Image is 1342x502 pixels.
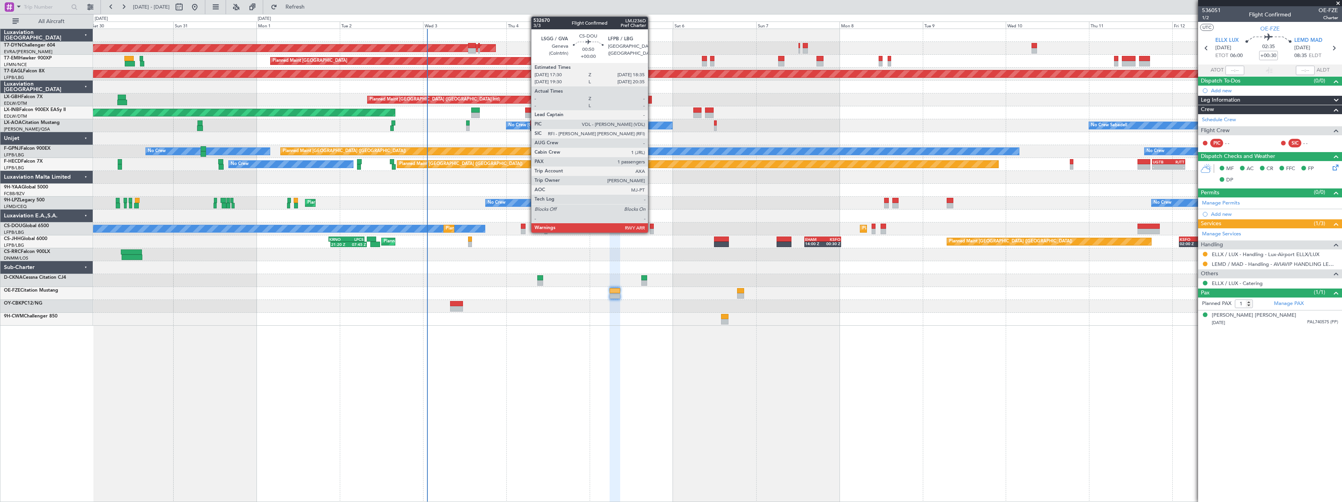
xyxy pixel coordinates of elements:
[1197,241,1213,246] div: 12:00 Z
[1201,219,1221,228] span: Services
[1303,140,1321,147] div: - -
[1201,289,1209,298] span: Pax
[399,158,522,170] div: Planned Maint [GEOGRAPHIC_DATA] ([GEOGRAPHIC_DATA])
[4,198,45,203] a: 9H-LPZLegacy 500
[4,49,52,55] a: EVRA/[PERSON_NAME]
[1201,152,1275,161] span: Dispatch Checks and Weather
[1215,37,1239,45] span: ELLX LUX
[1225,66,1244,75] input: --:--
[1169,165,1184,169] div: -
[24,1,69,13] input: Trip Number
[756,22,840,29] div: Sun 7
[508,120,596,131] div: No Crew [GEOGRAPHIC_DATA] (Dublin Intl)
[1309,52,1321,60] span: ELDT
[4,120,60,125] a: LX-AOACitation Mustang
[1215,44,1231,52] span: [DATE]
[231,158,249,170] div: No Crew
[20,19,83,24] span: All Aircraft
[1307,319,1338,326] span: PAL740575 (PP)
[1212,251,1319,258] a: ELLX / LUX - Handling - Lux-Airport ELLX/LUX
[148,145,166,157] div: No Crew
[4,113,27,119] a: EDLW/DTM
[4,224,22,228] span: CS-DOU
[1226,176,1233,184] span: DP
[4,198,20,203] span: 9H-LPZ
[4,146,50,151] a: F-GPNJFalcon 900EX
[1201,105,1214,114] span: Crew
[1200,24,1214,31] button: UTC
[4,165,24,171] a: LFPB/LBG
[4,237,47,241] a: CS-JHHGlobal 6000
[4,152,24,158] a: LFPB/LBG
[4,314,57,319] a: 9H-CWMChallenger 850
[1201,96,1240,105] span: Leg Information
[1212,312,1296,319] div: [PERSON_NAME] [PERSON_NAME]
[673,22,756,29] div: Sat 6
[1006,22,1089,29] div: Wed 10
[840,22,923,29] div: Mon 8
[4,301,22,306] span: OY-CBK
[923,22,1006,29] div: Tue 9
[173,22,257,29] div: Sun 31
[1286,165,1295,173] span: FFC
[1201,77,1240,86] span: Dispatch To-Dos
[340,22,423,29] div: Tue 2
[4,120,22,125] span: LX-AOA
[384,236,507,247] div: Planned Maint [GEOGRAPHIC_DATA] ([GEOGRAPHIC_DATA])
[1211,66,1224,74] span: ATOT
[4,242,24,248] a: LFPB/LBG
[1317,66,1329,74] span: ALDT
[4,126,50,132] a: [PERSON_NAME]/QSA
[4,56,52,61] a: T7-EMIHawker 900XP
[4,191,25,197] a: FCBB/BZV
[307,197,395,209] div: Planned Maint Nice ([GEOGRAPHIC_DATA])
[4,43,55,48] a: T7-DYNChallenger 604
[4,249,21,254] span: CS-RRC
[4,301,42,306] a: OY-CBKPC12/NG
[1211,211,1338,217] div: Add new
[1288,139,1301,147] div: SIC
[1201,269,1218,278] span: Others
[1201,240,1223,249] span: Handling
[1202,300,1231,308] label: Planned PAX
[4,249,50,254] a: CS-RRCFalcon 900LX
[9,15,85,28] button: All Aircraft
[4,75,24,81] a: LFPB/LBG
[1247,165,1254,173] span: AC
[257,22,340,29] div: Mon 1
[267,1,314,13] button: Refresh
[4,95,43,99] a: LX-GBHFalcon 7X
[1294,37,1322,45] span: LEMD MAD
[1201,126,1230,135] span: Flight Crew
[4,288,20,293] span: OE-FZE
[258,16,271,22] div: [DATE]
[1212,261,1338,267] a: LEMD / MAD - Handling - AVIAVIP HANDLING LEMD /MAD
[1146,145,1164,157] div: No Crew
[446,223,569,235] div: Planned Maint [GEOGRAPHIC_DATA] ([GEOGRAPHIC_DATA])
[1314,288,1325,296] span: (1/1)
[4,314,24,319] span: 9H-CWM
[283,145,406,157] div: Planned Maint [GEOGRAPHIC_DATA] ([GEOGRAPHIC_DATA])
[4,146,21,151] span: F-GPNJ
[370,94,500,106] div: Planned Maint [GEOGRAPHIC_DATA] ([GEOGRAPHIC_DATA] Intl)
[279,4,312,10] span: Refresh
[133,4,170,11] span: [DATE] - [DATE]
[1153,165,1168,169] div: -
[1215,52,1228,60] span: ETOT
[949,236,1072,247] div: Planned Maint [GEOGRAPHIC_DATA] ([GEOGRAPHIC_DATA])
[1202,116,1236,124] a: Schedule Crew
[4,159,43,164] a: F-HECDFalcon 7X
[862,223,985,235] div: Planned Maint [GEOGRAPHIC_DATA] ([GEOGRAPHIC_DATA])
[4,255,28,261] a: DNMM/LOS
[4,95,21,99] span: LX-GBH
[1226,165,1234,173] span: MF
[4,108,19,112] span: LX-INB
[1202,6,1221,14] span: 536051
[4,43,22,48] span: T7-DYN
[1153,160,1168,164] div: UGTB
[1319,6,1338,14] span: OE-FZE
[4,275,23,280] span: D-CKNA
[1225,140,1243,147] div: - -
[1172,22,1256,29] div: Fri 12
[4,288,58,293] a: OE-FZECitation Mustang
